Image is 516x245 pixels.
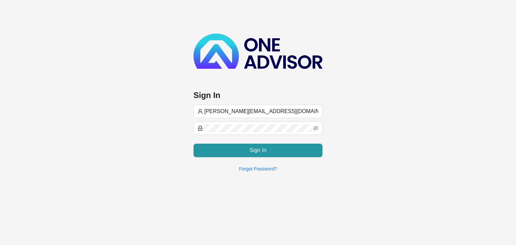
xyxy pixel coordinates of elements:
span: user [198,109,203,114]
button: Sign In [193,144,322,157]
span: Sign In [250,146,266,154]
input: Username [204,107,318,115]
span: lock [198,126,203,131]
a: Forgot Password? [239,166,277,171]
h3: Sign In [193,90,322,101]
span: eye-invisible [313,126,318,131]
img: b89e593ecd872904241dc73b71df2e41-logo-dark.svg [193,34,322,69]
